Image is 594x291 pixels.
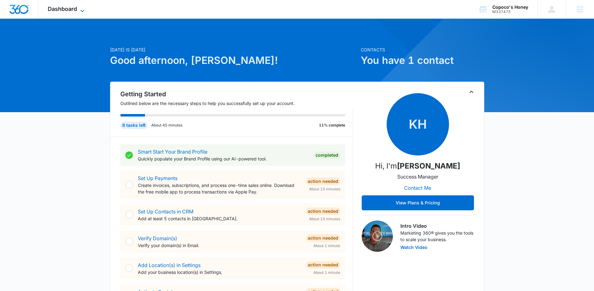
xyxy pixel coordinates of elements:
[110,46,357,53] p: [DATE] is [DATE]
[400,245,427,250] button: Watch Video
[313,243,340,249] span: About 1 minute
[361,46,484,53] p: Contacts
[138,242,301,249] p: Verify your domain(s) in Email.
[492,10,528,14] div: account id
[397,161,460,170] strong: [PERSON_NAME]
[400,222,474,230] h3: Intro Video
[314,151,340,159] div: Completed
[492,5,528,10] div: account name
[138,149,207,155] a: Smart Start Your Brand Profile
[120,100,353,107] p: Outlined below are the necessary steps to help you successfully set up your account.
[468,88,475,96] button: Toggle Collapse
[375,160,460,172] p: Hi, I'm
[120,89,353,99] h2: Getting Started
[319,122,345,128] p: 11% complete
[397,173,438,180] p: Success Manager
[138,215,301,222] p: Add at least 5 contacts in [GEOGRAPHIC_DATA].
[387,93,449,155] span: KH
[48,6,77,12] span: Dashboard
[138,182,301,195] p: Create invoices, subscriptions, and process one-time sales online. Download the free mobile app t...
[110,53,357,68] h1: Good afternoon, [PERSON_NAME]!
[306,234,340,242] div: Action Needed
[138,262,200,268] a: Add Location(s) in Settings
[309,186,340,192] span: About 15 minutes
[400,230,474,243] p: Marketing 360® gives you the tools to scale your business.
[138,155,309,162] p: Quickly populate your Brand Profile using our AI-powered tool.
[138,269,301,275] p: Add your business location(s) in Settings.
[138,208,193,215] a: Set Up Contacts in CRM
[120,122,147,129] div: 8 tasks left
[313,270,340,275] span: About 1 minute
[309,216,340,222] span: About 15 minutes
[398,180,437,195] button: Contact Me
[361,53,484,68] h1: You have 1 contact
[362,195,474,210] button: View Plans & Pricing
[306,261,340,269] div: Action Needed
[306,178,340,185] div: Action Needed
[362,221,393,252] img: Intro Video
[306,208,340,215] div: Action Needed
[151,122,182,128] p: About 45 minutes
[138,235,177,241] a: Verify Domain(s)
[138,175,177,181] a: Set Up Payments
